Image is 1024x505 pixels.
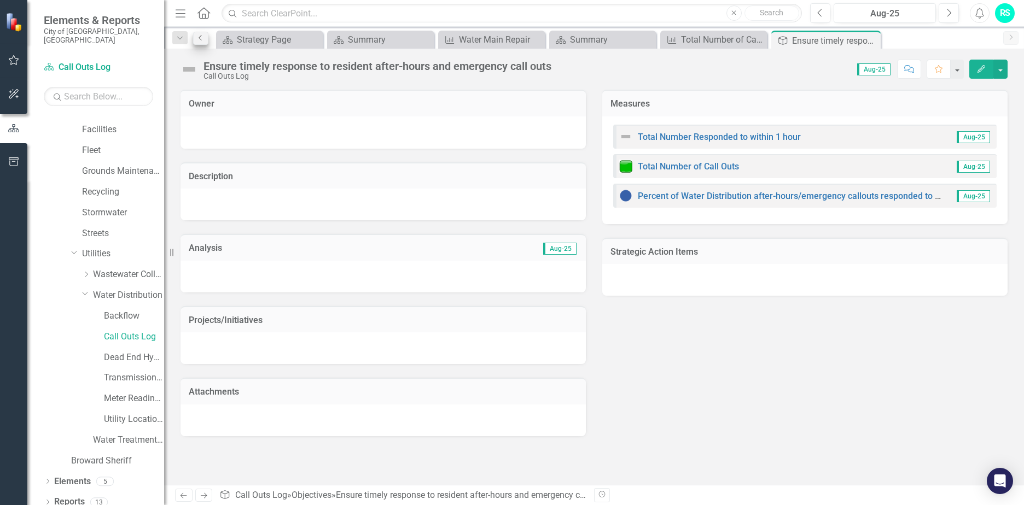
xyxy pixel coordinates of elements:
a: Backflow [104,310,164,322]
div: Ensure timely response to resident after-hours and emergency call outs [203,60,551,72]
img: ClearPoint Strategy [5,13,25,32]
a: Broward Sheriff [71,455,164,467]
button: Search [744,5,799,21]
a: Call Outs Log [235,490,287,500]
span: Aug-25 [857,63,891,75]
span: Elements & Reports [44,14,153,27]
small: City of [GEOGRAPHIC_DATA], [GEOGRAPHIC_DATA] [44,27,153,45]
h3: Strategic Action Items [610,247,999,257]
div: Summary [570,33,653,46]
a: Utility Location Requests [104,413,164,426]
a: Wastewater Collection [93,268,164,281]
img: Not Defined [181,61,198,78]
a: Water Distribution [93,289,164,302]
a: Objectives [292,490,331,500]
span: Aug-25 [957,190,990,202]
img: Not Defined [619,130,632,143]
a: Stormwater [82,207,164,219]
div: Ensure timely response to resident after-hours and emergency call outs [336,490,608,500]
div: » » [219,489,586,502]
div: Open Intercom Messenger [987,468,1013,494]
a: Dead End Hydrant Flushing Log [104,351,164,364]
a: Water Treatment Plant [93,434,164,447]
a: Total Number of Call Outs [663,33,764,46]
a: Total Number Responded to within 1 hour [638,132,801,142]
h3: Measures [610,99,999,109]
div: Strategy Page [237,33,320,46]
a: Transmission and Distribution [104,372,164,384]
a: Total Number of Call Outs [638,161,739,172]
a: Streets [82,227,164,240]
a: Call Outs Log [44,61,153,74]
a: Strategy Page [219,33,320,46]
a: Water Main Repair [441,33,542,46]
h3: Owner [189,99,578,109]
div: Summary [348,33,431,46]
a: Elements [54,475,91,488]
span: Aug-25 [543,243,577,255]
img: No Information [619,189,632,202]
button: Aug-25 [834,3,936,23]
div: Aug-25 [837,7,932,20]
a: Facilities [82,124,164,136]
a: Summary [552,33,653,46]
a: Utilities [82,248,164,260]
span: Search [760,8,783,17]
div: 5 [96,477,114,486]
span: Aug-25 [957,131,990,143]
h3: Projects/Initiatives [189,315,578,325]
a: Grounds Maintenance [82,165,164,178]
button: RS [995,3,1015,23]
a: Fleet [82,144,164,157]
h3: Analysis [189,243,380,253]
a: Summary [330,33,431,46]
div: Water Main Repair [459,33,542,46]
a: Call Outs Log [104,331,164,343]
img: Meets or exceeds target [619,160,632,173]
div: Total Number of Call Outs [681,33,764,46]
span: Aug-25 [957,161,990,173]
a: Percent of Water Distribution after-hours/emergency callouts responded to within 1 hour [638,191,986,201]
h3: Description [189,172,578,181]
div: Ensure timely response to resident after-hours and emergency call outs [792,34,878,48]
input: Search Below... [44,87,153,106]
div: Call Outs Log [203,72,551,80]
h3: Attachments [189,387,578,397]
a: Recycling [82,186,164,198]
input: Search ClearPoint... [222,4,802,23]
a: Meter Reading ([PERSON_NAME]) [104,392,164,405]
